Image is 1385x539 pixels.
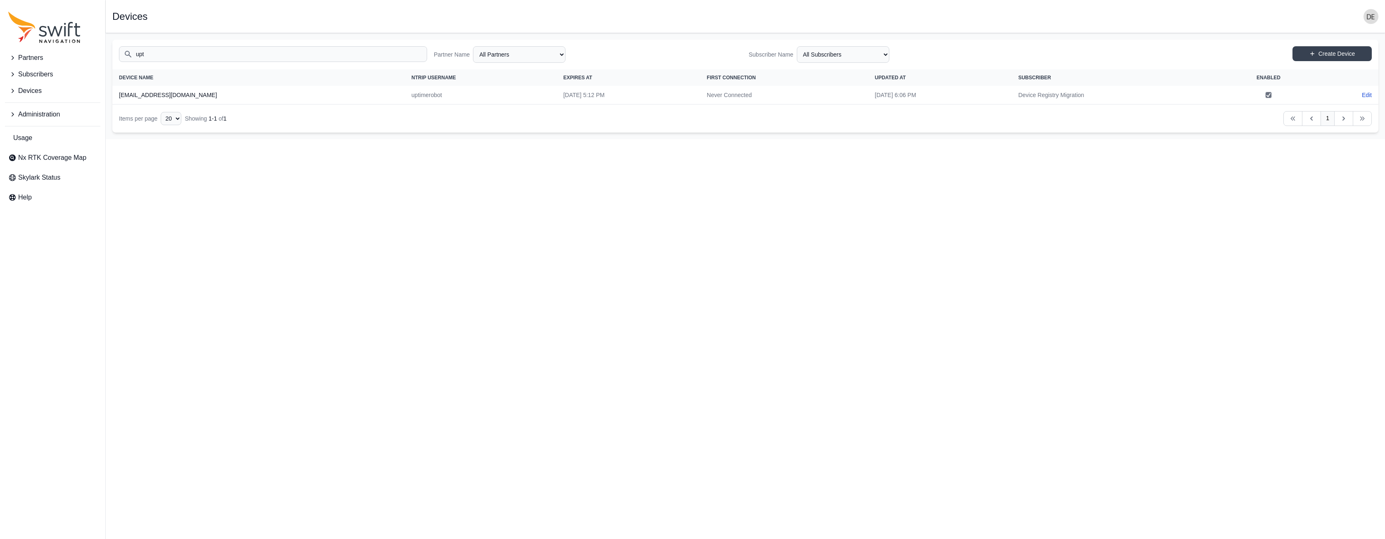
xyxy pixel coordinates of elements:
[707,75,756,81] span: First Connection
[18,69,53,79] span: Subscribers
[1220,69,1318,86] th: Enabled
[563,75,592,81] span: Expires At
[112,86,405,104] th: [EMAIL_ADDRESS][DOMAIN_NAME]
[5,169,100,186] a: Skylark Status
[112,12,147,21] h1: Devices
[112,104,1378,133] nav: Table navigation
[209,115,217,122] span: 1 - 1
[5,83,100,99] button: Devices
[18,153,86,163] span: Nx RTK Coverage Map
[405,86,557,104] td: uptimerobot
[434,50,470,59] label: Partner Name
[112,69,405,86] th: Device Name
[1012,86,1220,104] td: Device Registry Migration
[13,133,32,143] span: Usage
[18,86,42,96] span: Devices
[5,50,100,66] button: Partners
[5,66,100,83] button: Subscribers
[223,115,227,122] span: 1
[405,69,557,86] th: NTRIP Username
[1012,69,1220,86] th: Subscriber
[119,115,157,122] span: Items per page
[473,46,565,63] select: Partner Name
[1292,46,1372,61] a: Create Device
[5,189,100,206] a: Help
[5,106,100,123] button: Administration
[18,109,60,119] span: Administration
[18,53,43,63] span: Partners
[5,150,100,166] a: Nx RTK Coverage Map
[18,173,60,183] span: Skylark Status
[700,86,868,104] td: Never Connected
[1321,111,1335,126] a: 1
[868,86,1012,104] td: [DATE] 6:06 PM
[557,86,700,104] td: [DATE] 5:12 PM
[119,46,427,62] input: Search
[161,112,181,125] select: Display Limit
[749,50,793,59] label: Subscriber Name
[1364,9,1378,24] img: user photo
[18,192,32,202] span: Help
[875,75,906,81] span: Updated At
[5,130,100,146] a: Usage
[1362,91,1372,99] a: Edit
[797,46,889,63] select: Subscriber
[185,114,226,123] div: Showing of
